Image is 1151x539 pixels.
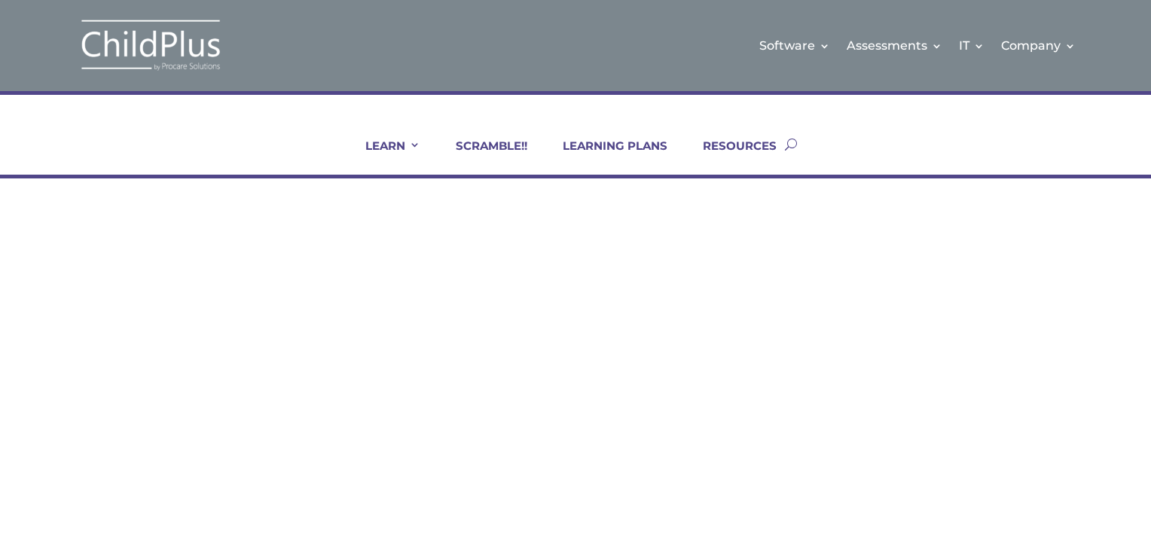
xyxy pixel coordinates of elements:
a: IT [959,15,985,76]
a: RESOURCES [684,139,777,175]
a: SCRAMBLE!! [437,139,527,175]
a: Software [759,15,830,76]
a: LEARN [347,139,420,175]
a: LEARNING PLANS [544,139,667,175]
a: Assessments [847,15,942,76]
a: Company [1001,15,1076,76]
